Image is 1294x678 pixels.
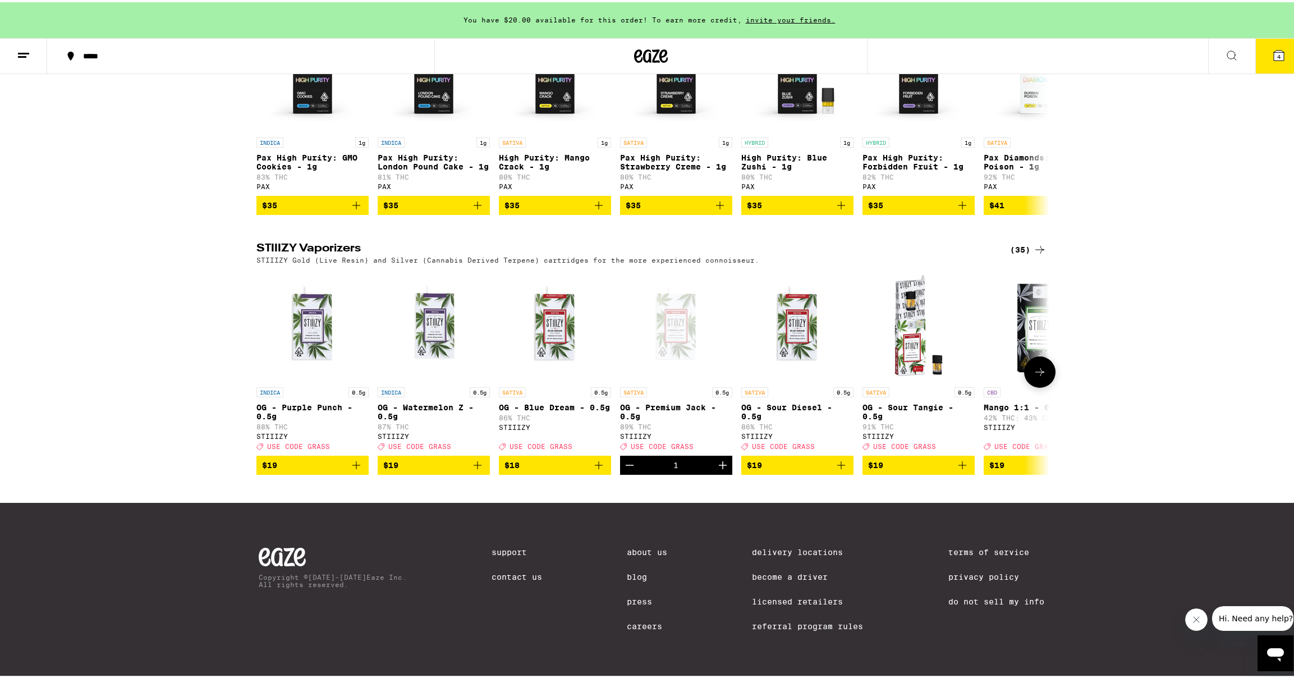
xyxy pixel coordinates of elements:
[620,267,732,453] a: Open page for OG - Premium Jack - 0.5g from STIIIZY
[499,453,611,473] button: Add to bag
[741,421,854,428] p: 86% THC
[499,194,611,213] button: Add to bag
[984,17,1096,194] a: Open page for Pax Diamonds: Durban Poison - 1g from PAX
[741,267,854,453] a: Open page for OG - Sour Diesel - 0.5g from STIIIZY
[620,194,732,213] button: Add to bag
[256,254,759,262] p: STIIIZY Gold (Live Resin) and Silver (Cannabis Derived Terpene) cartridges for the more experienc...
[713,453,732,473] button: Increment
[712,385,732,395] p: 0.5g
[627,595,667,604] a: Press
[256,181,369,188] div: PAX
[1258,633,1293,669] iframe: Button to launch messaging window
[1185,606,1208,629] iframe: Close message
[862,171,975,178] p: 82% THC
[862,401,975,419] p: OG - Sour Tangie - 0.5g
[948,570,1044,579] a: Privacy Policy
[620,17,732,194] a: Open page for Pax High Purity: Strawberry Creme - 1g from PAX
[383,199,398,208] span: $35
[961,135,975,145] p: 1g
[620,430,732,438] div: STIIIZY
[984,385,1001,395] p: CBD
[499,181,611,188] div: PAX
[984,453,1096,473] button: Add to bag
[984,181,1096,188] div: PAX
[378,17,490,130] img: PAX - Pax High Purity: London Pound Cake - 1g
[355,135,369,145] p: 1g
[984,422,1096,429] div: STIIIZY
[256,421,369,428] p: 88% THC
[984,151,1096,169] p: Pax Diamonds: Durban Poison - 1g
[984,267,1096,379] img: STIIIZY - Mango 1:1 - 0.5g
[752,570,863,579] a: Become a Driver
[256,267,369,453] a: Open page for OG - Purple Punch - 0.5g from STIIIZY
[868,459,883,468] span: $19
[499,151,611,169] p: High Purity: Mango Crack - 1g
[262,199,277,208] span: $35
[984,267,1096,453] a: Open page for Mango 1:1 - 0.5g from STIIIZY
[256,151,369,169] p: Pax High Purity: GMO Cookies - 1g
[984,412,1096,419] p: 42% THC: 43% CBD
[747,459,762,468] span: $19
[627,570,667,579] a: Blog
[388,441,451,448] span: USE CODE GRASS
[719,135,732,145] p: 1g
[499,171,611,178] p: 80% THC
[862,17,975,130] img: PAX - Pax High Purity: Forbidden Fruit - 1g
[741,194,854,213] button: Add to bag
[862,181,975,188] div: PAX
[868,199,883,208] span: $35
[741,135,768,145] p: HYBRID
[752,595,863,604] a: Licensed Retailers
[348,385,369,395] p: 0.5g
[862,17,975,194] a: Open page for Pax High Purity: Forbidden Fruit - 1g from PAX
[741,151,854,169] p: High Purity: Blue Zushi - 1g
[626,199,641,208] span: $35
[256,401,369,419] p: OG - Purple Punch - 0.5g
[256,171,369,178] p: 83% THC
[499,267,611,453] a: Open page for OG - Blue Dream - 0.5g from STIIIZY
[499,17,611,194] a: Open page for High Purity: Mango Crack - 1g from PAX
[984,401,1096,410] p: Mango 1:1 - 0.5g
[256,17,369,194] a: Open page for Pax High Purity: GMO Cookies - 1g from PAX
[984,17,1096,130] img: PAX - Pax Diamonds: Durban Poison - 1g
[620,453,639,473] button: Decrement
[378,453,490,473] button: Add to bag
[256,135,283,145] p: INDICA
[510,441,572,448] span: USE CODE GRASS
[741,453,854,473] button: Add to bag
[627,620,667,629] a: Careers
[256,267,369,379] img: STIIIZY - OG - Purple Punch - 0.5g
[383,459,398,468] span: $19
[948,595,1044,604] a: Do Not Sell My Info
[620,135,647,145] p: SATIVA
[470,385,490,395] p: 0.5g
[862,430,975,438] div: STIIIZY
[259,571,407,586] p: Copyright © [DATE]-[DATE] Eaze Inc. All rights reserved.
[256,241,992,254] h2: STIIIZY Vaporizers
[989,199,1004,208] span: $41
[464,14,742,21] span: You have $20.00 available for this order! To earn more credit,
[741,171,854,178] p: 80% THC
[741,401,854,419] p: OG - Sour Diesel - 0.5g
[742,14,839,21] span: invite your friends.
[378,267,490,379] img: STIIIZY - OG - Watermelon Z - 0.5g
[862,453,975,473] button: Add to bag
[620,421,732,428] p: 89% THC
[378,401,490,419] p: OG - Watermelon Z - 0.5g
[620,385,647,395] p: SATIVA
[833,385,854,395] p: 0.5g
[984,135,1011,145] p: SATIVA
[862,421,975,428] p: 91% THC
[862,194,975,213] button: Add to bag
[256,17,369,130] img: PAX - Pax High Purity: GMO Cookies - 1g
[256,194,369,213] button: Add to bag
[741,385,768,395] p: SATIVA
[378,421,490,428] p: 87% THC
[378,17,490,194] a: Open page for Pax High Purity: London Pound Cake - 1g from PAX
[631,441,694,448] span: USE CODE GRASS
[955,385,975,395] p: 0.5g
[840,135,854,145] p: 1g
[591,385,611,395] p: 0.5g
[504,199,520,208] span: $35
